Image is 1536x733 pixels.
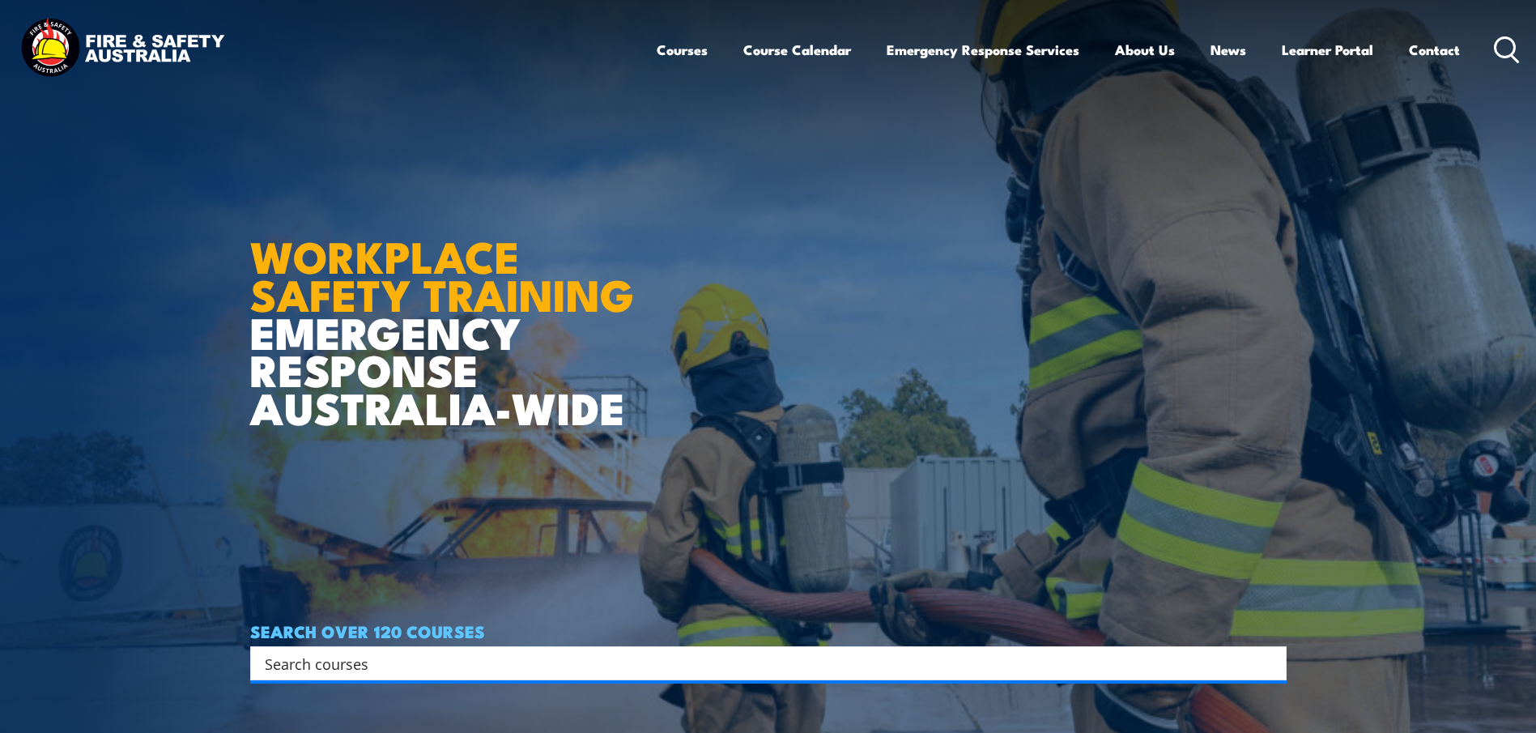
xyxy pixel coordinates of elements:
[250,622,1287,640] h4: SEARCH OVER 120 COURSES
[1282,28,1373,71] a: Learner Portal
[268,652,1254,675] form: Search form
[657,28,708,71] a: Courses
[743,28,851,71] a: Course Calendar
[250,196,646,426] h1: EMERGENCY RESPONSE AUSTRALIA-WIDE
[265,651,1251,675] input: Search input
[887,28,1079,71] a: Emergency Response Services
[1211,28,1246,71] a: News
[1409,28,1460,71] a: Contact
[1258,652,1281,675] button: Search magnifier button
[1115,28,1175,71] a: About Us
[250,221,634,326] strong: WORKPLACE SAFETY TRAINING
